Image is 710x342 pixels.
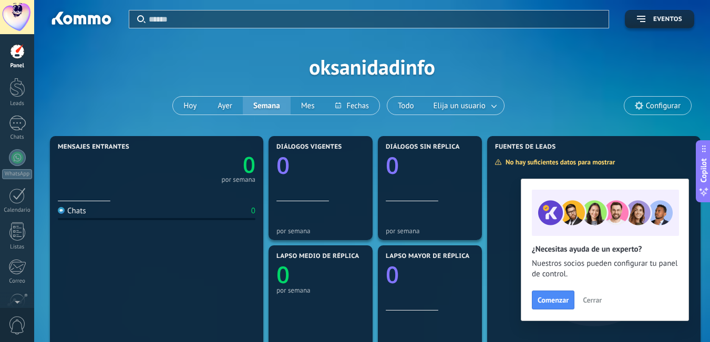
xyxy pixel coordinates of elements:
button: Todo [387,97,425,115]
div: por semana [276,286,365,294]
div: Listas [2,244,33,251]
div: Calendario [2,207,33,214]
button: Mes [291,97,325,115]
span: Mensajes entrantes [58,143,129,151]
div: Leads [2,100,33,107]
h2: ¿Necesitas ayuda de un experto? [532,244,678,254]
button: Cerrar [578,292,606,308]
div: WhatsApp [2,169,32,179]
span: Elija un usuario [431,99,488,113]
div: Correo [2,278,33,285]
span: Fuentes de leads [495,143,556,151]
a: 0 [157,150,255,180]
button: Ayer [207,97,243,115]
text: 0 [386,258,399,290]
button: Fechas [325,97,379,115]
text: 0 [243,150,255,180]
span: Nuestros socios pueden configurar tu panel de control. [532,258,678,279]
button: Hoy [173,97,207,115]
span: Eventos [653,16,682,23]
text: 0 [276,258,290,290]
span: Configurar [646,101,681,110]
span: Diálogos sin réplica [386,143,460,151]
div: por semana [221,177,255,182]
div: Chats [58,206,86,216]
span: Lapso mayor de réplica [386,253,469,260]
button: Eventos [625,10,694,28]
span: Lapso medio de réplica [276,253,359,260]
div: Panel [2,63,33,69]
div: por semana [276,227,365,235]
button: Semana [243,97,291,115]
div: 0 [251,206,255,216]
div: Chats [2,134,33,141]
text: 0 [386,149,399,181]
text: 0 [276,149,290,181]
div: por semana [386,227,474,235]
button: Comenzar [532,291,574,309]
button: Elija un usuario [425,97,504,115]
span: Copilot [698,158,709,182]
img: Chats [58,207,65,214]
span: Comenzar [538,296,569,304]
span: Cerrar [583,296,602,304]
div: No hay suficientes datos para mostrar [495,158,622,167]
span: Diálogos vigentes [276,143,342,151]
